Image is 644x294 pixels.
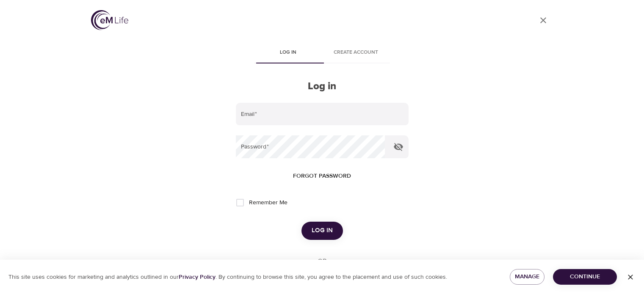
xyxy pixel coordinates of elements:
[290,168,354,184] button: Forgot password
[293,171,351,181] span: Forgot password
[327,48,385,57] span: Create account
[517,272,538,282] span: Manage
[553,269,617,285] button: Continue
[236,80,409,93] h2: Log in
[314,257,330,267] div: OR
[91,10,128,30] img: logo
[236,43,409,63] div: disabled tabs example
[510,269,545,285] button: Manage
[560,272,610,282] span: Continue
[533,10,553,30] a: close
[312,225,333,236] span: Log in
[260,48,317,57] span: Log in
[179,273,216,281] a: Privacy Policy
[249,198,287,207] span: Remember Me
[301,222,343,239] button: Log in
